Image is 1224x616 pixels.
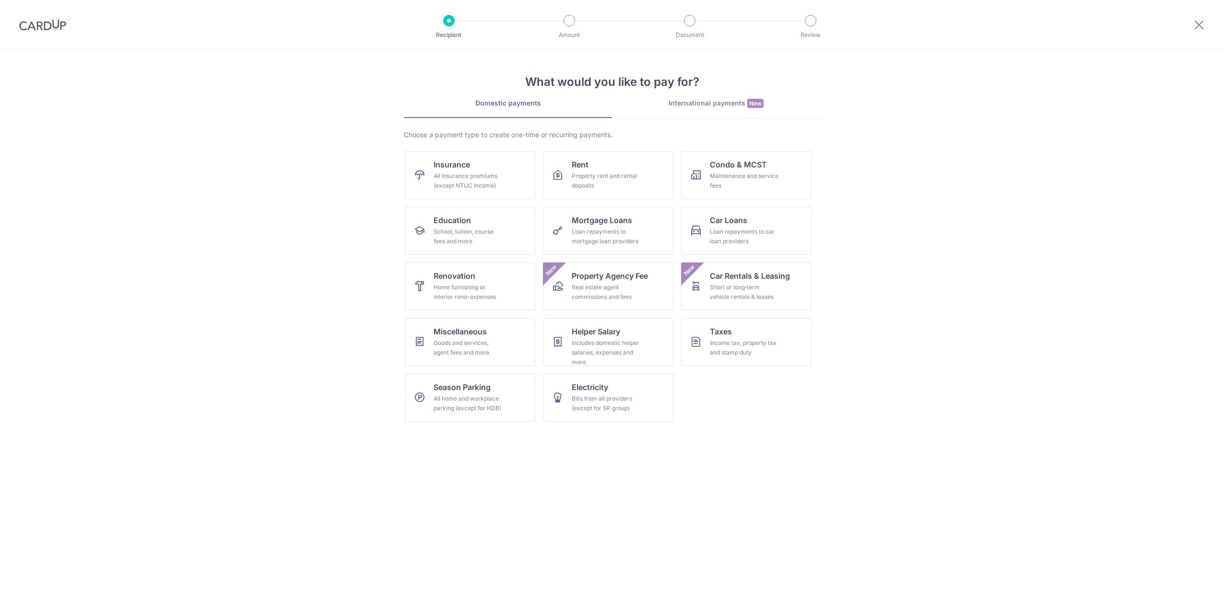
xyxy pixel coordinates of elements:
h4: What would you like to pay for? [404,73,820,91]
a: Condo & MCSTMaintenance and service fees [681,151,812,199]
span: Property Agency Fee [572,270,648,282]
a: TaxesIncome tax, property tax and stamp duty [681,318,812,366]
span: Taxes [710,326,732,337]
div: Property rent and rental deposits [572,171,641,190]
div: Short or long‑term vehicle rentals & leases [710,283,779,302]
span: New [543,262,559,278]
span: New [747,99,764,108]
div: Income tax, property tax and stamp duty [710,338,779,357]
a: Helper SalaryIncludes domestic helper salaries, expenses and more [543,318,673,366]
span: Education [434,214,471,226]
a: RenovationHome furnishing or interior reno-expenses [405,262,535,310]
span: Miscellaneous [434,326,487,337]
a: InsuranceAll insurance premiums (except NTUC Income) [405,151,535,199]
span: Rent [572,159,588,170]
a: ElectricityBills from all providers (except for SP group) [543,374,673,422]
a: Season ParkingAll home and workplace parking (except for HDB) [405,374,535,422]
p: Amount [534,30,605,40]
span: Renovation [434,270,475,282]
span: Mortgage Loans [572,214,632,226]
p: Recipient [413,30,484,40]
div: Domestic payments [404,98,612,108]
div: Loan repayments to car loan providers [710,227,779,246]
div: Maintenance and service fees [710,171,779,190]
div: Bills from all providers (except for SP group) [572,394,641,413]
span: Season Parking [434,381,491,393]
span: Car Rentals & Leasing [710,270,790,282]
div: All insurance premiums (except NTUC Income) [434,171,503,190]
span: Electricity [572,381,608,393]
img: CardUp [19,19,66,31]
div: Real estate agent commissions and fees [572,283,641,302]
div: Choose a payment type to create one-time or recurring payments. [404,130,820,140]
span: Car Loans [710,214,747,226]
p: Document [654,30,725,40]
div: International payments [612,98,820,108]
span: Insurance [434,159,470,170]
a: MiscellaneousGoods and services, agent fees and more [405,318,535,366]
div: School, tuition, course fees and more [434,227,503,246]
span: New [682,262,697,278]
a: Car Rentals & LeasingShort or long‑term vehicle rentals & leasesNew [681,262,812,310]
p: Review [775,30,846,40]
div: Includes domestic helper salaries, expenses and more [572,338,641,367]
a: RentProperty rent and rental deposits [543,151,673,199]
a: Mortgage LoansLoan repayments to mortgage loan providers [543,207,673,255]
span: Condo & MCST [710,159,767,170]
span: Helper Salary [572,326,620,337]
a: EducationSchool, tuition, course fees and more [405,207,535,255]
div: Goods and services, agent fees and more [434,338,503,357]
div: All home and workplace parking (except for HDB) [434,394,503,413]
div: Home furnishing or interior reno-expenses [434,283,503,302]
div: Loan repayments to mortgage loan providers [572,227,641,246]
a: Car LoansLoan repayments to car loan providers [681,207,812,255]
a: Property Agency FeeReal estate agent commissions and feesNew [543,262,673,310]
